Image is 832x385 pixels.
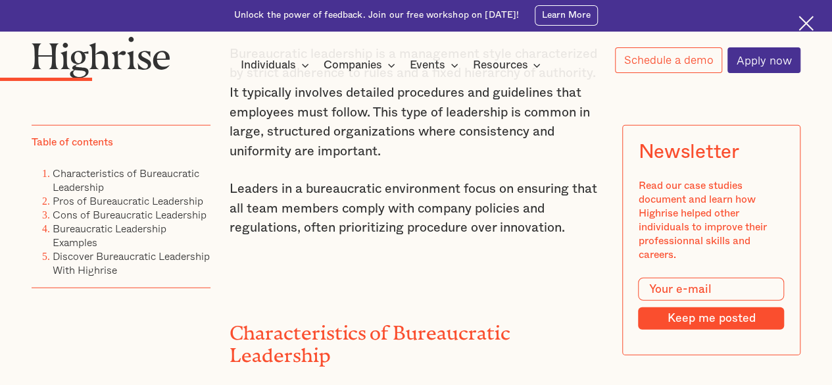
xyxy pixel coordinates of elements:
div: Table of contents [32,136,113,149]
div: Read our case studies document and learn how Highrise helped other individuals to improve their p... [638,179,784,262]
a: Schedule a demo [615,47,722,73]
a: Pros of Bureaucratic Leadership [53,193,203,209]
img: Highrise logo [32,36,170,78]
div: Events [410,57,462,73]
div: Resources [472,57,527,73]
img: Cross icon [798,16,814,31]
div: Resources [472,57,545,73]
div: Unlock the power of feedback. Join our free workshop on [DATE]! [234,9,520,22]
div: Companies [324,57,382,73]
div: Events [410,57,445,73]
p: Bureaucratic leadership is a management style characterized by strict adherence to rules and a fi... [230,45,603,162]
div: Newsletter [638,141,739,163]
a: Bureaucratic Leadership Examples [53,220,166,250]
input: Keep me posted [638,307,784,329]
a: Apply now [727,47,800,73]
p: ‍ [230,256,603,276]
div: Companies [324,57,399,73]
a: Cons of Bureaucratic Leadership [53,207,207,222]
a: Characteristics of Bureaucratic Leadership [53,165,199,195]
a: Discover Bureaucratic Leadership With Highrise [53,248,210,278]
div: Individuals [241,57,313,73]
form: Modal Form [638,278,784,330]
p: Leaders in a bureaucratic environment focus on ensuring that all team members comply with company... [230,180,603,238]
h2: Characteristics of Bureaucratic Leadership [230,317,603,361]
input: Your e-mail [638,278,784,301]
a: Learn More [535,5,599,26]
div: Individuals [241,57,296,73]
